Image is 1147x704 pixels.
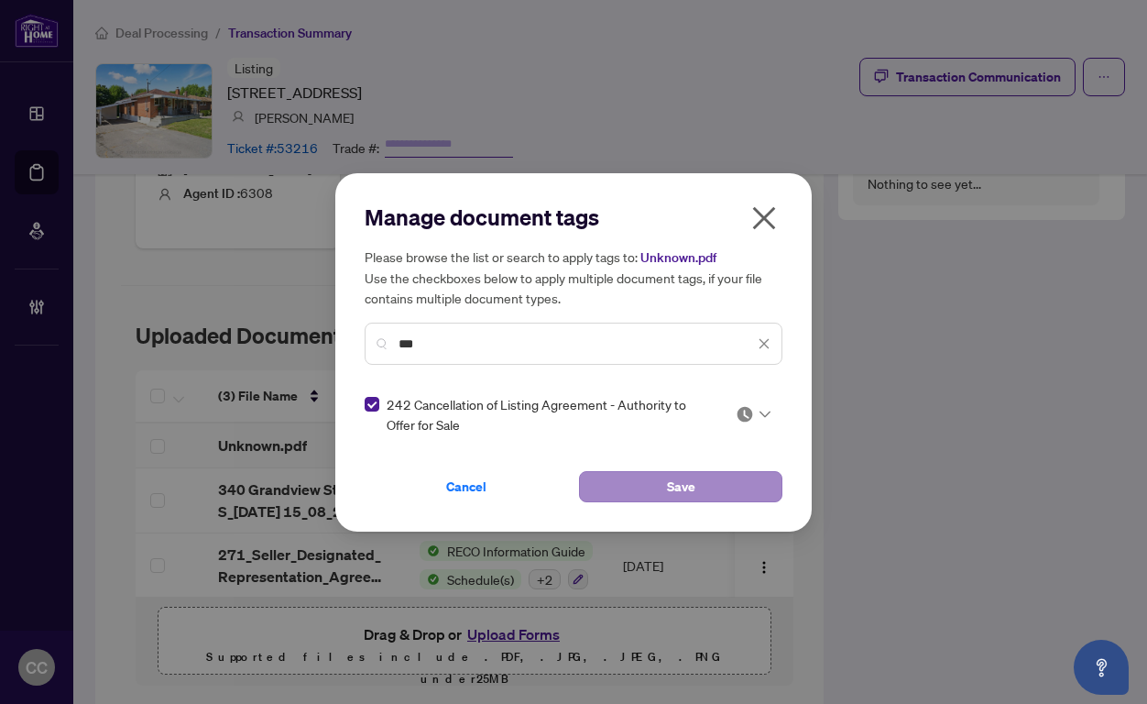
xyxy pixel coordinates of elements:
[749,203,779,233] span: close
[736,405,754,423] img: status
[365,203,782,232] h2: Manage document tags
[667,472,695,501] span: Save
[736,405,770,423] span: Pending Review
[640,249,716,266] span: Unknown.pdf
[387,394,714,434] span: 242 Cancellation of Listing Agreement - Authority to Offer for Sale
[1074,640,1129,695] button: Open asap
[579,471,782,502] button: Save
[365,471,568,502] button: Cancel
[446,472,486,501] span: Cancel
[365,247,782,308] h5: Please browse the list or search to apply tags to: Use the checkboxes below to apply multiple doc...
[758,337,770,350] span: close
